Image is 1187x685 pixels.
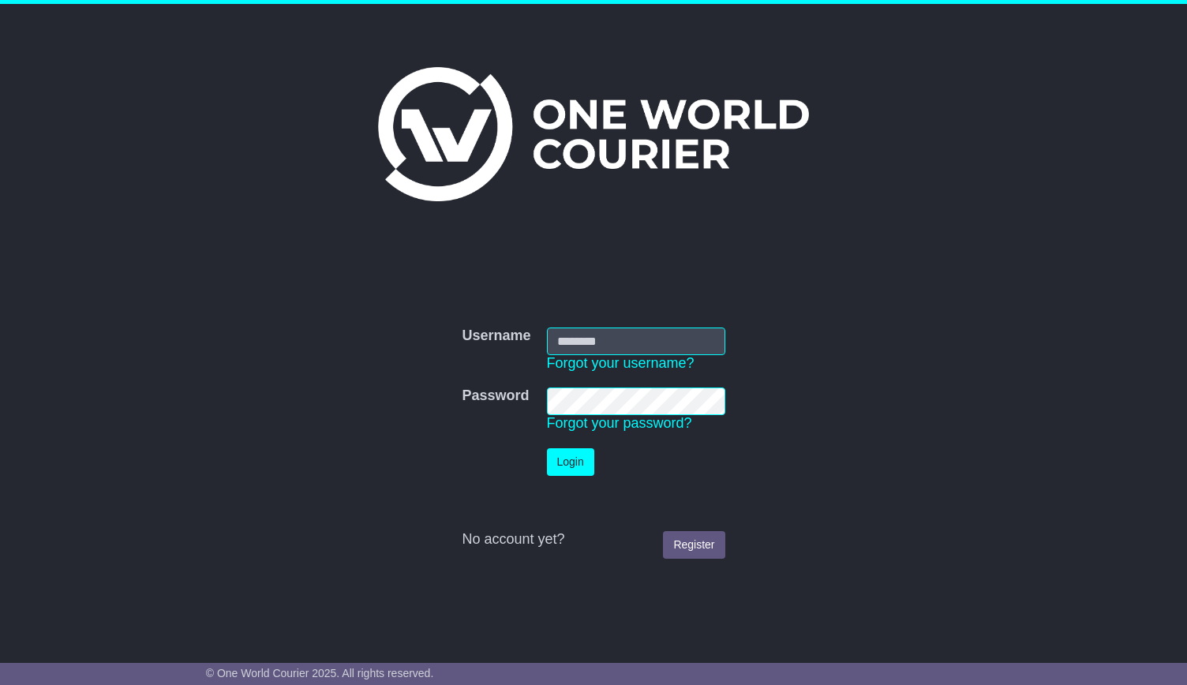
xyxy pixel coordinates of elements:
[547,355,695,371] a: Forgot your username?
[462,328,530,345] label: Username
[206,667,434,679] span: © One World Courier 2025. All rights reserved.
[547,448,594,476] button: Login
[462,531,725,548] div: No account yet?
[378,67,809,201] img: One World
[663,531,725,559] a: Register
[547,415,692,431] a: Forgot your password?
[462,387,529,405] label: Password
